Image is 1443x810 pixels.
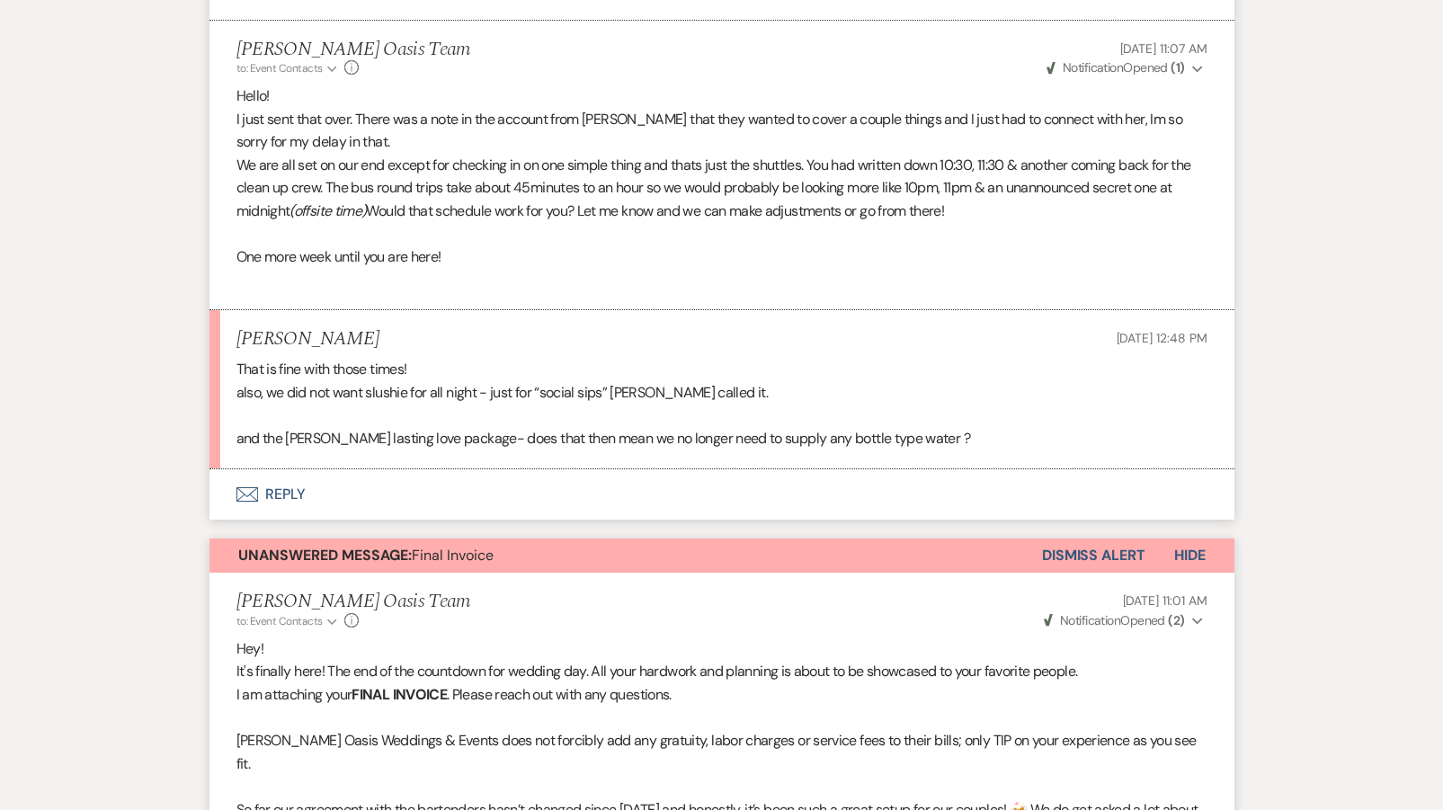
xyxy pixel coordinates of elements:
span: [DATE] 12:48 PM [1117,330,1207,346]
span: . Please reach out with any questions. [447,685,672,704]
p: Hello! [236,85,1207,108]
span: to: Event Contacts [236,614,323,628]
button: NotificationOpened (1) [1044,58,1207,77]
span: Final Invoice [238,546,494,565]
span: Notification [1060,612,1120,628]
span: Opened [1047,59,1185,76]
strong: FINAL INVOICE [352,685,447,704]
em: (offsite time) [289,201,366,220]
button: to: Event Contacts [236,613,340,629]
strong: ( 1 ) [1171,59,1184,76]
button: Reply [209,469,1234,520]
span: I am attaching your [236,685,352,704]
button: Unanswered Message:Final Invoice [209,539,1042,573]
strong: ( 2 ) [1168,612,1184,628]
p: and the [PERSON_NAME] lasting love package- does that then mean we no longer need to supply any b... [236,427,1207,450]
strong: Unanswered Message: [238,546,412,565]
p: It's finally here! The end of the countdown for wedding day. All your hardwork and planning is ab... [236,660,1207,683]
span: to: Event Contacts [236,61,323,76]
h5: [PERSON_NAME] Oasis Team [236,39,471,61]
button: to: Event Contacts [236,60,340,76]
p: That is fine with those times! [236,358,1207,381]
span: Opened [1044,612,1185,628]
p: Hey! [236,637,1207,661]
span: Hide [1174,546,1206,565]
button: Dismiss Alert [1042,539,1145,573]
span: [DATE] 11:01 AM [1123,592,1207,609]
h5: [PERSON_NAME] Oasis Team [236,591,471,613]
button: Hide [1145,539,1234,573]
span: Notification [1063,59,1123,76]
span: [PERSON_NAME] Oasis Weddings & Events does not forcibly add any gratuity, labor charges or servic... [236,731,1197,773]
button: NotificationOpened (2) [1041,611,1207,630]
p: One more week until you are here! [236,245,1207,269]
p: also, we did not want slushie for all night - just for “social sips” [PERSON_NAME] called it. [236,381,1207,405]
span: [DATE] 11:07 AM [1120,40,1207,57]
p: I just sent that over. There was a note in the account from [PERSON_NAME] that they wanted to cov... [236,108,1207,154]
p: We are all set on our end except for checking in on one simple thing and thats just the shuttles.... [236,154,1207,223]
h5: [PERSON_NAME] [236,328,379,351]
